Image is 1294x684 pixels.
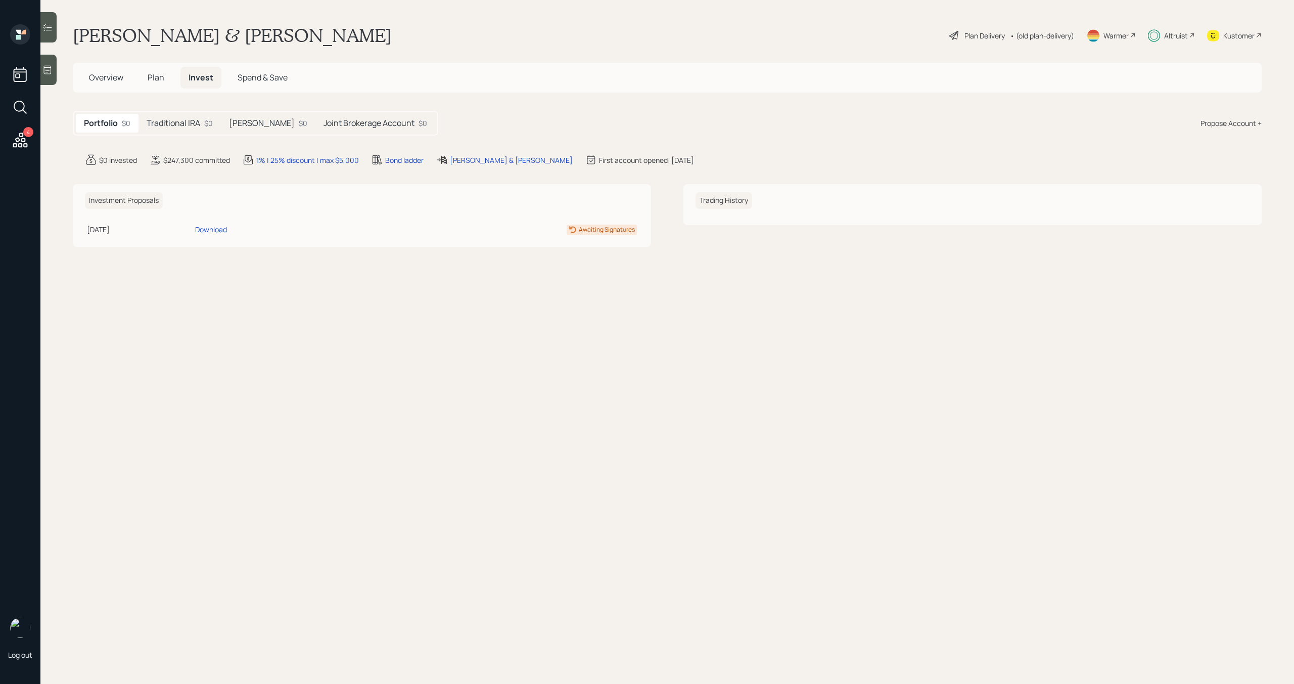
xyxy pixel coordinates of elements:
div: Bond ladder [385,155,424,165]
span: Overview [89,72,123,83]
div: Download [195,224,227,235]
span: Invest [189,72,213,83]
div: Kustomer [1223,30,1255,41]
h5: Traditional IRA [147,118,200,128]
div: Plan Delivery [964,30,1005,41]
span: Spend & Save [238,72,288,83]
div: $0 invested [99,155,137,165]
span: Plan [148,72,164,83]
div: First account opened: [DATE] [599,155,694,165]
div: Propose Account + [1200,118,1262,129]
div: Awaiting Signatures [579,225,635,234]
h5: Joint Brokerage Account [323,118,414,128]
div: $0 [419,118,427,129]
div: [DATE] [87,224,191,235]
h5: Portfolio [84,118,118,128]
div: • (old plan-delivery) [1010,30,1074,41]
h6: Investment Proposals [85,192,163,209]
div: $0 [204,118,213,129]
div: Log out [8,650,32,660]
h1: [PERSON_NAME] & [PERSON_NAME] [73,24,392,47]
div: Warmer [1103,30,1129,41]
div: [PERSON_NAME] & [PERSON_NAME] [450,155,573,165]
div: 4 [23,127,33,137]
h5: [PERSON_NAME] [229,118,295,128]
div: $0 [299,118,307,129]
h6: Trading History [696,192,752,209]
img: michael-russo-headshot.png [10,618,30,638]
div: Altruist [1164,30,1188,41]
div: $247,300 committed [163,155,230,165]
div: $0 [122,118,130,129]
div: 1% | 25% discount | max $5,000 [256,155,359,165]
